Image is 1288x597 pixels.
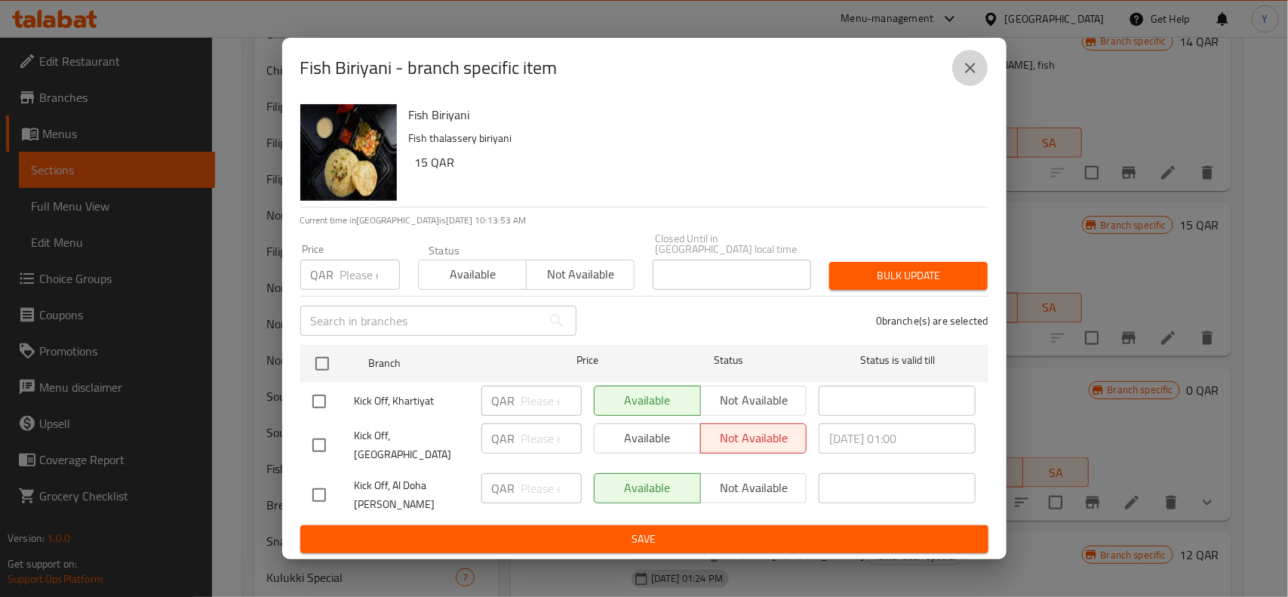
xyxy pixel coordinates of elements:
p: Current time in [GEOGRAPHIC_DATA] is [DATE] 10:13:53 AM [300,214,988,227]
button: Bulk update [829,262,988,290]
input: Please enter price [521,386,582,416]
h2: Fish Biriyani - branch specific item [300,56,558,80]
input: Please enter price [521,423,582,454]
img: Fish Biriyani [300,104,397,201]
h6: 15 QAR [415,152,976,173]
button: Save [300,525,988,553]
span: Save [312,530,976,549]
button: Available [418,260,527,290]
button: close [952,50,988,86]
span: Branch [368,354,525,373]
p: QAR [492,392,515,410]
span: Status [650,351,807,370]
span: Available [425,263,521,285]
span: Bulk update [841,266,976,285]
button: Not available [526,260,635,290]
span: Price [537,351,638,370]
span: Not available [533,263,629,285]
input: Search in branches [300,306,542,336]
span: Kick Off, [GEOGRAPHIC_DATA] [355,426,469,464]
span: Kick Off, Khartiyat [355,392,469,411]
input: Please enter price [340,260,400,290]
p: QAR [492,429,515,448]
p: QAR [311,266,334,284]
h6: Fish Biriyani [409,104,976,125]
p: 0 branche(s) are selected [876,313,988,328]
p: QAR [492,479,515,497]
p: Fish thalassery biriyani [409,129,976,148]
input: Please enter price [521,473,582,503]
span: Status is valid till [819,351,976,370]
span: Kick Off, Al Doha [PERSON_NAME] [355,476,469,514]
